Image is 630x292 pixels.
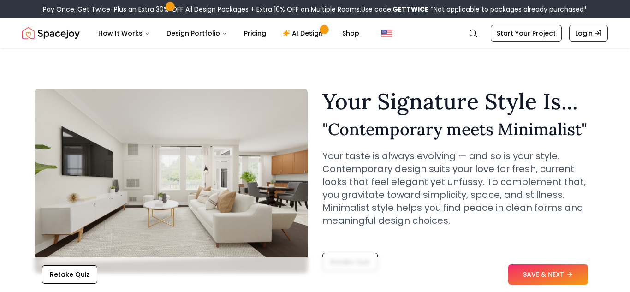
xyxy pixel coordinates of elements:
img: United States [381,28,392,39]
img: Spacejoy Logo [22,24,80,42]
button: Retake Quiz [42,265,97,284]
h1: Your Signature Style Is... [322,90,595,113]
a: Start Your Project [491,25,562,42]
img: Contemporary meets Minimalist Style Example [35,89,308,273]
a: Shop [335,24,367,42]
h2: " Contemporary meets Minimalist " [322,120,595,138]
button: SAVE & NEXT [508,264,588,285]
a: AI Design [275,24,333,42]
a: Pricing [237,24,273,42]
span: Use code: [361,5,428,14]
a: Login [569,25,608,42]
button: Retake Quiz [322,253,378,271]
span: *Not applicable to packages already purchased* [428,5,587,14]
a: Spacejoy [22,24,80,42]
p: Your taste is always evolving — and so is your style. Contemporary design suits your love for fre... [322,149,595,227]
div: Pay Once, Get Twice-Plus an Extra 30% OFF All Design Packages + Extra 10% OFF on Multiple Rooms. [43,5,587,14]
b: GETTWICE [392,5,428,14]
button: Design Portfolio [159,24,235,42]
nav: Global [22,18,608,48]
nav: Main [91,24,367,42]
button: How It Works [91,24,157,42]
